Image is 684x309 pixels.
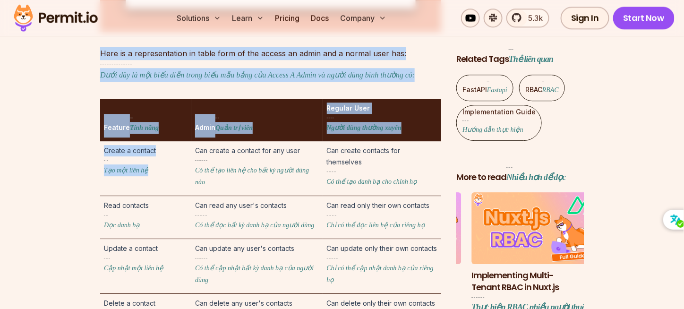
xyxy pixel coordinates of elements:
button: Company [337,9,390,27]
button: Solutions [173,9,225,27]
font: Đọc danh bạ [104,215,140,229]
strong: Admin [195,123,253,131]
font: Tính năng [130,118,159,131]
font: Có thể đọc bất kỳ danh bạ của người dùng [195,215,314,229]
strong: Feature [104,123,159,131]
font: Chỉ có thể đọc liên hệ của riêng họ [327,215,425,229]
a: Sign In [561,7,609,29]
font: Có thể cập nhật bất kỳ danh bạ của người dùng [195,258,319,283]
td: Read contacts [100,196,191,239]
font: Cập nhật một liên hệ [104,258,163,272]
font: RBAC [542,81,559,94]
font: Người dùng thường xuyên [327,118,402,131]
button: Learn [229,9,268,27]
font: Thẻ liên quan [509,49,553,64]
font: Có thể tạo danh bạ cho chính họ [327,172,418,185]
td: Can update any user's contacts [191,239,323,294]
td: Can update only their own contacts [323,239,442,294]
a: Start Now [613,7,675,29]
img: Permit logo [9,2,102,34]
td: Can read only their own contacts [323,196,442,239]
h2: More to read [456,163,584,187]
font: Nhiều hơn để đọc [506,167,566,182]
font: Hướng dẫn thực hiện [462,120,523,133]
h2: Related Tags [456,45,584,69]
strong: Regular User [327,104,402,131]
font: Tạo một liên hệ [104,160,148,174]
font: Dưới đây là một biểu diễn trong biểu mẫu bảng của Access A Admin và người dùng bình thường có: [100,64,415,79]
a: FastAPIFastapi [456,75,513,101]
a: Docs [308,9,333,27]
td: Create a contact [100,141,191,196]
font: Chỉ có thể cập nhật danh bạ của riêng họ [327,258,438,283]
font: Có thể tạo liên hệ cho bất kỳ người dùng nào [195,160,319,186]
font: Fastapi [487,81,507,94]
a: RBACRBAC [519,75,565,101]
a: 5.3k [506,9,549,27]
td: Can read any user's contacts [191,196,323,239]
td: Can create contacts for themselves [323,141,442,196]
td: Can create a contact for any user [191,141,323,196]
td: Update a contact [100,239,191,294]
a: Implementation GuideHướng dẫn thực hiện [456,105,542,141]
span: 5.3k [522,12,543,24]
p: Here is a representation in table form of the access an admin and a normal user has: [100,47,441,86]
img: Implementing Multi-Tenant RBAC in Nuxt.js [471,193,599,265]
img: Policy-Based Access Control (PBAC) Isn’t as Great as You Think [334,193,462,265]
font: Quản trị viên [215,118,253,131]
a: Pricing [272,9,304,27]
